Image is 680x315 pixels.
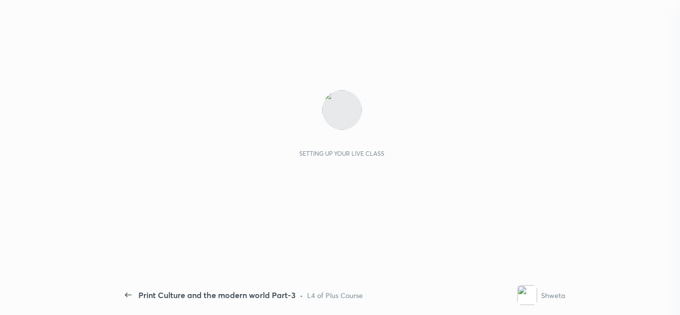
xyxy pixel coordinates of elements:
img: 3 [322,90,362,130]
img: 3 [517,285,537,305]
div: Shweta [541,290,565,301]
div: Print Culture and the modern world Part-3 [138,289,296,301]
div: L4 of Plus Course [307,290,363,301]
div: • [300,290,303,301]
div: Setting up your live class [299,150,384,157]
